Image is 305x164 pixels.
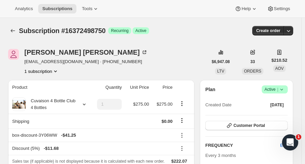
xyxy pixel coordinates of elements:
button: Create order [252,26,284,35]
span: Analytics [15,6,33,11]
span: | [277,87,278,92]
span: Active [135,28,146,33]
button: $6,947.08 [208,57,234,66]
span: LTV [217,69,224,74]
span: - $11.68 [44,145,58,152]
th: Shipping [8,114,90,129]
button: [DATE] [266,100,288,110]
button: Shipping actions [177,117,187,124]
span: $222.07 [171,159,187,164]
span: Subscriptions [42,6,72,11]
small: 4 Bottles [31,105,47,110]
span: Recurring [111,28,128,33]
button: Analytics [11,4,37,13]
button: Product actions [177,100,187,107]
span: Yolanda Aguilar [8,49,19,60]
span: Every 3 months [205,153,236,158]
span: Create order [256,28,280,33]
span: Settings [274,6,290,11]
h2: FREQUENCY [205,142,280,149]
button: Settings [263,4,294,13]
h2: Plan [205,86,215,93]
button: 33 [246,57,259,66]
button: Subscriptions [38,4,76,13]
iframe: Intercom live chat [282,134,298,151]
span: $275.00 [133,102,149,107]
span: Active [264,86,285,93]
span: Created Date [205,102,231,108]
span: Edit [280,142,288,149]
button: Tools [78,4,103,13]
span: $0.00 [162,119,173,124]
div: Discount (5%) [12,145,172,152]
div: Cuvaison 4 Bottle Club [26,98,75,111]
span: $6,947.08 [212,59,230,64]
span: 33 [250,59,255,64]
span: AOV [275,66,284,71]
span: ORDERS [244,69,261,74]
button: Edit [276,140,292,151]
span: - $41.25 [61,132,76,139]
span: Tools [82,6,92,11]
span: Subscription #16372498750 [19,27,105,34]
button: Product actions [24,68,59,75]
button: Subscriptions [8,26,18,35]
th: Price [151,80,175,95]
span: Customer Portal [233,123,265,128]
span: $210.52 [272,57,287,64]
button: Customer Portal [205,121,288,130]
span: $275.00 [157,102,172,107]
div: box-discount-3Y06WW [12,132,172,139]
span: [EMAIL_ADDRESS][DOMAIN_NAME] · [PHONE_NUMBER] [24,58,148,65]
th: Product [8,80,90,95]
th: Unit Price [124,80,151,95]
div: [PERSON_NAME] [PERSON_NAME] [24,49,148,56]
th: Quantity [90,80,124,95]
span: Sales tax (if applicable) is not displayed because it is calculated with each new order. [12,159,165,164]
span: Help [241,6,251,11]
span: [DATE] [270,102,284,108]
span: 1 [296,134,301,140]
button: Help [231,4,261,13]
